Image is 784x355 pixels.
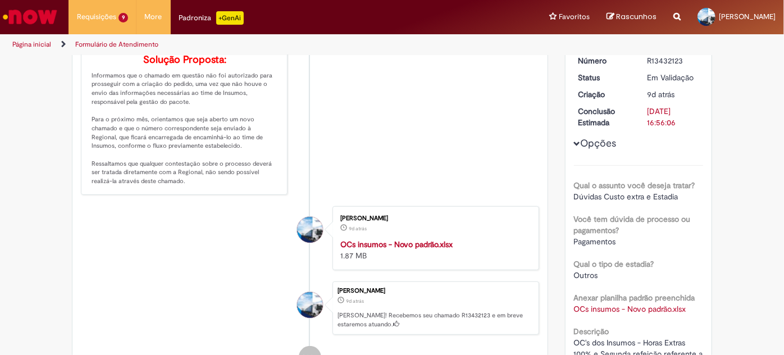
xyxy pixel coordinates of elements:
[574,293,695,303] b: Anexar planilha padrão preenchida
[349,225,367,232] time: 20/08/2025 11:53:53
[574,214,691,235] b: Você tem dúvida de processo ou pagamentos?
[570,106,639,128] dt: Conclusão Estimada
[647,89,674,99] span: 9d atrás
[647,55,699,66] div: R13432123
[574,180,695,190] b: Qual o assunto você deseja tratar?
[179,11,244,25] div: Padroniza
[1,6,59,28] img: ServiceNow
[574,326,609,336] b: Descrição
[338,311,533,329] p: [PERSON_NAME]! Recebemos seu chamado R13432123 e em breve estaremos atuando.
[570,55,639,66] dt: Número
[75,40,158,49] a: Formulário de Atendimento
[297,217,323,243] div: Alexsandra Karina Pelissoli
[574,236,616,247] span: Pagamentos
[719,12,776,21] span: [PERSON_NAME]
[216,11,244,25] p: +GenAi
[297,292,323,318] div: Alexsandra Karina Pelissoli
[338,288,533,294] div: [PERSON_NAME]
[570,72,639,83] dt: Status
[647,89,699,100] div: 20/08/2025 11:56:03
[574,270,598,280] span: Outros
[647,89,674,99] time: 20/08/2025 11:56:03
[8,34,514,55] ul: Trilhas de página
[616,11,657,22] span: Rascunhos
[559,11,590,22] span: Favoritos
[570,89,639,100] dt: Criação
[574,304,686,314] a: Download de OCs insumos - Novo padrão.xlsx
[92,54,279,186] p: Informamos que o chamado em questão não foi autorizado para prosseguir com a criação do pedido, u...
[346,298,364,304] time: 20/08/2025 11:56:03
[12,40,51,49] a: Página inicial
[647,72,699,83] div: Em Validação
[340,239,453,249] a: OCs insumos - Novo padrão.xlsx
[349,225,367,232] span: 9d atrás
[81,281,539,335] li: Alexsandra Karina Pelissoli
[340,215,527,222] div: [PERSON_NAME]
[574,259,654,269] b: Qual o tipo de estadia?
[647,106,699,128] div: [DATE] 16:56:06
[118,13,128,22] span: 9
[143,53,226,66] b: Solução Proposta:
[340,239,527,261] div: 1.87 MB
[574,192,678,202] span: Dúvidas Custo extra e Estadia
[607,12,657,22] a: Rascunhos
[346,298,364,304] span: 9d atrás
[77,11,116,22] span: Requisições
[145,11,162,22] span: More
